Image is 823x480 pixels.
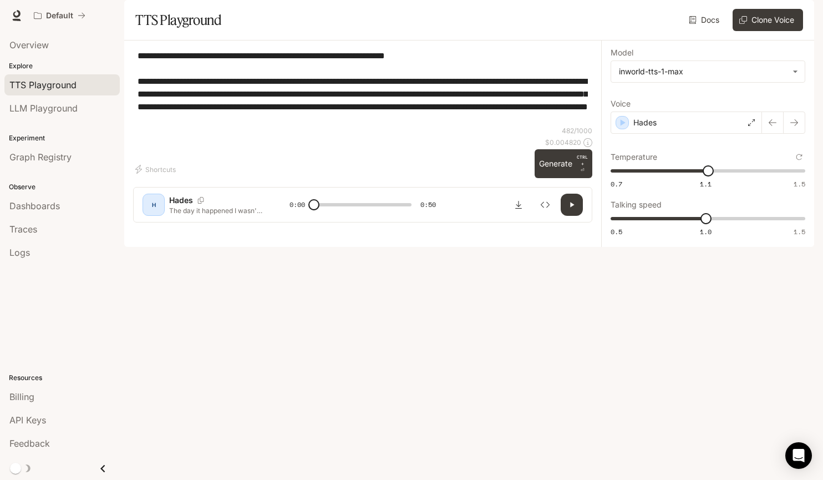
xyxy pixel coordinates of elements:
[535,149,592,178] button: GenerateCTRL +⏎
[611,227,622,236] span: 0.5
[577,154,588,174] p: ⏎
[46,11,73,21] p: Default
[169,195,193,206] p: Hades
[420,199,436,210] span: 0:50
[133,160,180,178] button: Shortcuts
[700,227,712,236] span: 1.0
[793,151,805,163] button: Reset to default
[611,201,662,209] p: Talking speed
[193,197,209,204] button: Copy Voice ID
[534,194,556,216] button: Inspect
[145,196,162,214] div: H
[29,4,90,27] button: All workspaces
[687,9,724,31] a: Docs
[611,179,622,189] span: 0.7
[700,179,712,189] span: 1.1
[611,49,633,57] p: Model
[785,442,812,469] div: Open Intercom Messenger
[733,9,803,31] button: Clone Voice
[289,199,305,210] span: 0:00
[169,206,263,215] p: The day it happened I wasn't looking for it. I was a major [PERSON_NAME] back then and having a h...
[619,66,787,77] div: inworld-tts-1-max
[135,9,221,31] h1: TTS Playground
[611,153,657,161] p: Temperature
[611,100,631,108] p: Voice
[611,61,805,82] div: inworld-tts-1-max
[577,154,588,167] p: CTRL +
[794,227,805,236] span: 1.5
[507,194,530,216] button: Download audio
[633,117,657,128] p: Hades
[562,126,592,135] p: 482 / 1000
[794,179,805,189] span: 1.5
